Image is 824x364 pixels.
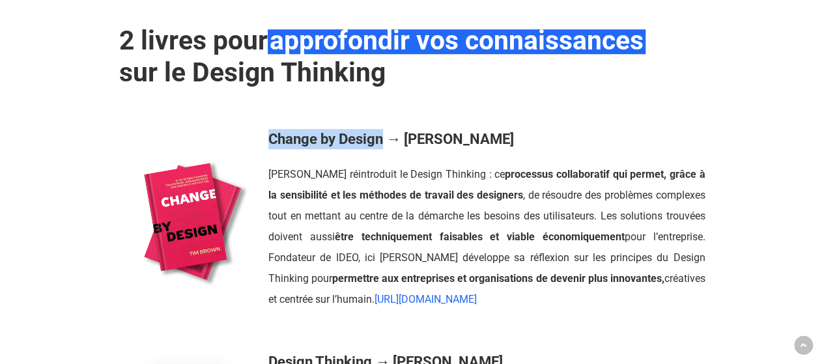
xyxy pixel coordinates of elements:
span: [PERSON_NAME] réintroduit le Design Thinking : ce , de résoudre des problèmes complexes tout en m... [268,168,705,305]
a: [URL][DOMAIN_NAME] [375,293,477,305]
strong: Change by Design → [PERSON_NAME] [268,130,514,147]
em: approfondir vos connaissances [268,25,646,56]
strong: permettre aux entreprises et organisations de devenir plus innovantes, [332,272,664,285]
strong: 2 livres pour [119,25,646,56]
strong: sur le Design Thinking [119,57,386,88]
strong: être techniquement faisables et viable économiquement [335,231,625,243]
